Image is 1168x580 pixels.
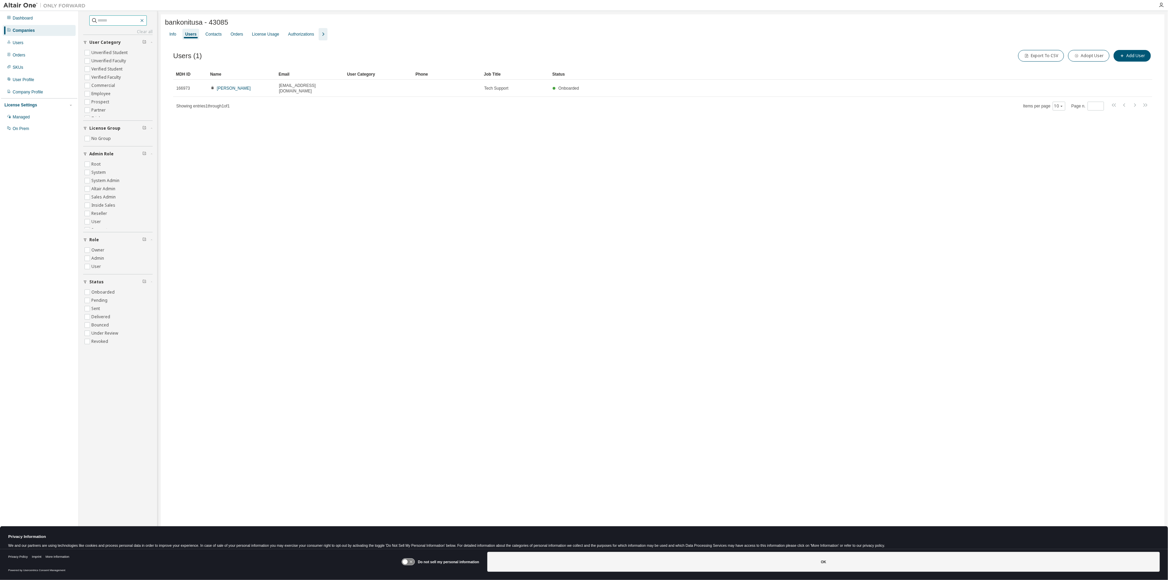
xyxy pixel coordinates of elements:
[13,15,33,21] div: Dashboard
[91,81,116,90] label: Commercial
[13,40,23,46] div: Users
[89,151,114,157] span: Admin Role
[142,151,146,157] span: Clear filter
[185,31,196,37] div: Users
[91,209,108,218] label: Reseller
[288,31,314,37] div: Authorizations
[165,18,228,26] span: bankonitusa - 43085
[279,69,342,80] div: Email
[91,193,117,201] label: Sales Admin
[91,218,102,226] label: User
[91,134,112,143] label: No Group
[91,185,117,193] label: Altair Admin
[142,279,146,285] span: Clear filter
[1114,50,1151,62] button: Add User
[91,168,107,177] label: System
[91,313,112,321] label: Delivered
[415,69,478,80] div: Phone
[83,121,153,136] button: License Group
[91,296,109,305] label: Pending
[89,40,121,45] span: User Category
[91,90,112,98] label: Employee
[484,69,547,80] div: Job Title
[142,40,146,45] span: Clear filter
[231,31,243,37] div: Orders
[217,86,251,91] a: [PERSON_NAME]
[83,29,153,35] a: Clear all
[91,57,127,65] label: Unverified Faculty
[91,98,111,106] label: Prospect
[252,31,279,37] div: License Usage
[1071,102,1104,111] span: Page n.
[205,31,221,37] div: Contacts
[91,329,119,337] label: Under Review
[91,262,102,271] label: User
[13,52,25,58] div: Orders
[176,86,190,91] span: 166973
[83,35,153,50] button: User Category
[91,254,105,262] label: Admin
[91,337,110,346] label: Revoked
[89,279,104,285] span: Status
[91,73,122,81] label: Verified Faculty
[173,52,202,60] span: Users (1)
[91,65,124,73] label: Verified Student
[91,106,107,114] label: Partner
[1023,102,1065,111] span: Items per page
[176,69,205,80] div: MDH ID
[89,126,120,131] span: License Group
[142,126,146,131] span: Clear filter
[559,86,579,91] span: Onboarded
[91,177,121,185] label: System Admin
[552,69,1111,80] div: Status
[89,237,99,243] span: Role
[91,114,101,123] label: Trial
[4,102,37,108] div: License Settings
[83,146,153,162] button: Admin Role
[1068,50,1109,62] button: Adopt User
[91,288,116,296] label: Onboarded
[142,237,146,243] span: Clear filter
[91,226,109,234] label: Support
[91,160,102,168] label: Root
[3,2,89,9] img: Altair One
[83,232,153,247] button: Role
[169,31,176,37] div: Info
[91,49,129,57] label: Unverified Student
[91,305,101,313] label: Sent
[91,321,110,329] label: Bounced
[484,86,509,91] span: Tech Support
[279,83,341,94] span: [EMAIL_ADDRESS][DOMAIN_NAME]
[13,28,35,33] div: Companies
[1018,50,1064,62] button: Export To CSV
[83,274,153,289] button: Status
[347,69,410,80] div: User Category
[91,201,117,209] label: Inside Sales
[13,126,29,131] div: On Prem
[13,65,23,70] div: SKUs
[210,69,273,80] div: Name
[13,77,34,82] div: User Profile
[1054,103,1064,109] button: 10
[176,104,230,108] span: Showing entries 1 through 1 of 1
[13,114,30,120] div: Managed
[13,89,43,95] div: Company Profile
[91,246,106,254] label: Owner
